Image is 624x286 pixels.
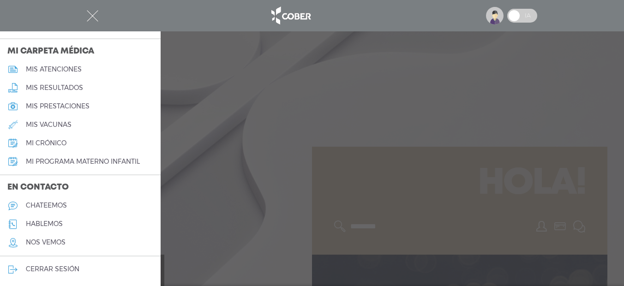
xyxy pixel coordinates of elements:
[26,202,67,209] h5: chateemos
[26,158,140,166] h5: mi programa materno infantil
[26,84,83,92] h5: mis resultados
[26,238,66,246] h5: nos vemos
[266,5,315,27] img: logo_cober_home-white.png
[486,7,504,24] img: profile-placeholder.svg
[26,220,63,228] h5: hablemos
[26,139,66,147] h5: mi crónico
[26,66,82,73] h5: mis atenciones
[26,102,90,110] h5: mis prestaciones
[26,121,72,129] h5: mis vacunas
[87,10,98,22] img: Cober_menu-close-white.svg
[26,265,79,273] h5: cerrar sesión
